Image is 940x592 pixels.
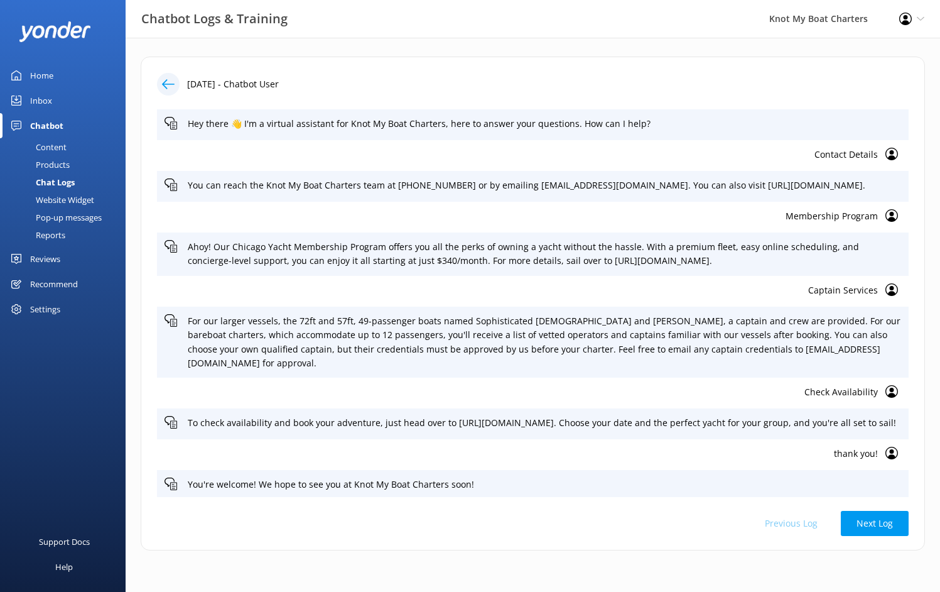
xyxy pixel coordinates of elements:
div: Support Docs [39,529,90,554]
a: Content [8,138,126,156]
p: You're welcome! We hope to see you at Knot My Boat Charters soon! [188,478,901,491]
div: Help [55,554,73,579]
a: Chat Logs [8,173,126,191]
div: Reviews [30,246,60,271]
a: Pop-up messages [8,209,126,226]
p: You can reach the Knot My Boat Charters team at [PHONE_NUMBER] or by emailing [EMAIL_ADDRESS][DOM... [188,178,901,192]
p: Captain Services [165,283,878,297]
div: Products [8,156,70,173]
h3: Chatbot Logs & Training [141,9,288,29]
p: Ahoy! Our Chicago Yacht Membership Program offers you all the perks of owning a yacht without the... [188,240,901,268]
p: Membership Program [165,209,878,223]
div: Reports [8,226,65,244]
p: Hey there 👋 I'm a virtual assistant for Knot My Boat Charters, here to answer your questions. How... [188,117,901,131]
div: Content [8,138,67,156]
div: Recommend [30,271,78,297]
div: Chat Logs [8,173,75,191]
a: Website Widget [8,191,126,209]
div: Settings [30,297,60,322]
button: Next Log [841,511,909,536]
img: yonder-white-logo.png [19,21,91,42]
p: For our larger vessels, the 72ft and 57ft, 49-passenger boats named Sophisticated [DEMOGRAPHIC_DA... [188,314,901,371]
a: Products [8,156,126,173]
div: Home [30,63,53,88]
p: Contact Details [165,148,878,162]
a: Reports [8,226,126,244]
div: Pop-up messages [8,209,102,226]
p: thank you! [165,447,878,461]
p: [DATE] - Chatbot User [187,77,279,91]
div: Inbox [30,88,52,113]
p: Check Availability [165,385,878,399]
div: Chatbot [30,113,63,138]
div: Website Widget [8,191,94,209]
p: To check availability and book your adventure, just head over to [URL][DOMAIN_NAME]. Choose your ... [188,416,901,430]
